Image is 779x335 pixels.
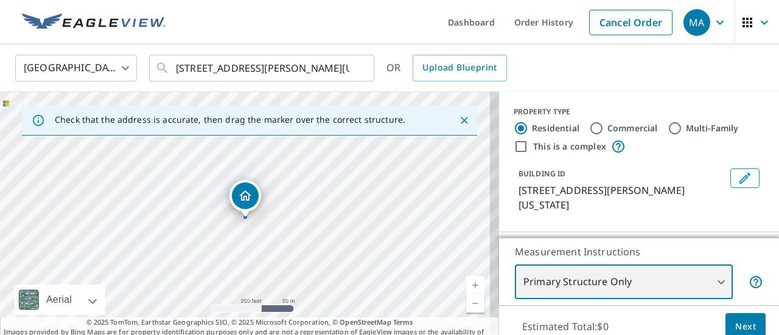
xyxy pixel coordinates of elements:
span: © 2025 TomTom, Earthstar Geographics SIO, © 2025 Microsoft Corporation, © [86,317,413,328]
p: [STREET_ADDRESS][PERSON_NAME][US_STATE] [519,183,725,212]
label: Residential [532,122,579,134]
label: This is a complex [533,140,606,153]
div: Dropped pin, building 1, Residential property, 1722 Taylor Ave Fort Washington, MD 20744 [229,180,261,218]
div: MA [683,9,710,36]
div: Primary Structure Only [515,265,733,299]
span: Upload Blueprint [422,60,497,75]
a: Terms [393,317,413,326]
label: Multi-Family [686,122,739,134]
a: Upload Blueprint [413,55,506,81]
span: Next [735,319,756,334]
button: Edit building 1 [730,168,760,188]
a: Cancel Order [589,10,672,35]
div: [GEOGRAPHIC_DATA] [15,51,137,85]
a: OpenStreetMap [340,317,391,326]
div: Aerial [43,285,75,315]
a: Current Level 17, Zoom In [466,276,484,294]
a: Current Level 17, Zoom Out [466,294,484,313]
p: BUILDING ID [519,168,565,179]
div: PROPERTY TYPE [514,106,764,117]
div: OR [386,55,507,81]
button: Close [456,112,472,128]
label: Commercial [607,122,658,134]
p: Check that the address is accurate, then drag the marker over the correct structure. [55,114,405,125]
span: Your report will include only the primary structure on the property. For example, a detached gara... [749,275,763,289]
p: Measurement Instructions [515,244,763,259]
img: EV Logo [22,13,166,32]
input: Search by address or latitude-longitude [176,51,349,85]
div: Aerial [15,285,105,315]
